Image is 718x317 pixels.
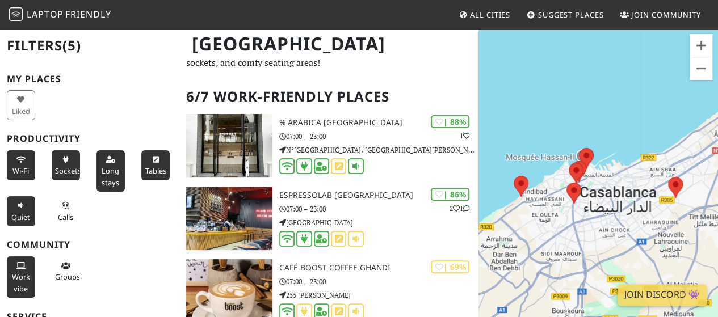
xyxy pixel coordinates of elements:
span: Laptop [27,8,64,20]
span: Stable Wi-Fi [12,166,29,176]
a: LaptopFriendly LaptopFriendly [9,5,111,25]
span: Group tables [55,272,80,282]
h3: Community [7,239,173,250]
span: Quiet [11,212,30,222]
div: | 69% [431,260,469,273]
p: 255 [PERSON_NAME] [279,290,478,301]
button: Zoom avant [690,34,712,57]
div: | 88% [431,115,469,128]
p: N°[GEOGRAPHIC_DATA]، [GEOGRAPHIC_DATA][PERSON_NAME] [279,145,478,155]
button: Sockets [52,150,80,180]
p: [GEOGRAPHIC_DATA] [279,217,478,228]
p: 07:00 – 23:00 [279,204,478,214]
div: | 86% [431,188,469,201]
span: Long stays [102,166,119,187]
button: Quiet [7,196,35,226]
img: LaptopFriendly [9,7,23,21]
span: Power sockets [55,166,81,176]
a: All Cities [454,5,515,25]
span: Video/audio calls [58,212,73,222]
h3: % Arabica [GEOGRAPHIC_DATA] [279,118,478,128]
h3: Productivity [7,133,173,144]
h3: Café BOOST COFFEE GHANDI [279,263,478,273]
img: % Arabica Casablanca [186,114,272,177]
span: All Cities [470,10,510,20]
h3: My Places [7,74,173,84]
button: Calls [52,196,80,226]
a: Join Community [615,5,706,25]
a: Espressolab Morocco | 86% 21 Espressolab [GEOGRAPHIC_DATA] 07:00 – 23:00 [GEOGRAPHIC_DATA] [179,187,478,250]
span: People working [12,272,30,293]
a: % Arabica Casablanca | 88% 1 % Arabica [GEOGRAPHIC_DATA] 07:00 – 23:00 N°[GEOGRAPHIC_DATA]، [GEOG... [179,114,478,177]
button: Work vibe [7,256,35,298]
button: Long stays [96,150,125,192]
p: 07:00 – 23:00 [279,276,478,287]
button: Groups [52,256,80,286]
a: Suggest Places [522,5,608,25]
button: Tables [141,150,170,180]
img: Espressolab Morocco [186,187,272,250]
span: Work-friendly tables [145,166,166,176]
h3: Espressolab [GEOGRAPHIC_DATA] [279,191,478,200]
span: Join Community [631,10,701,20]
h2: 6/7 Work-Friendly Places [186,79,472,114]
button: Wi-Fi [7,150,35,180]
span: Friendly [65,8,111,20]
p: 2 1 [449,203,469,214]
p: 1 [459,130,469,141]
span: (5) [62,36,81,54]
button: Zoom arrière [690,57,712,80]
h2: Filters [7,28,173,63]
h1: [GEOGRAPHIC_DATA] [183,28,476,60]
span: Suggest Places [538,10,604,20]
p: 07:00 – 23:00 [279,131,478,142]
